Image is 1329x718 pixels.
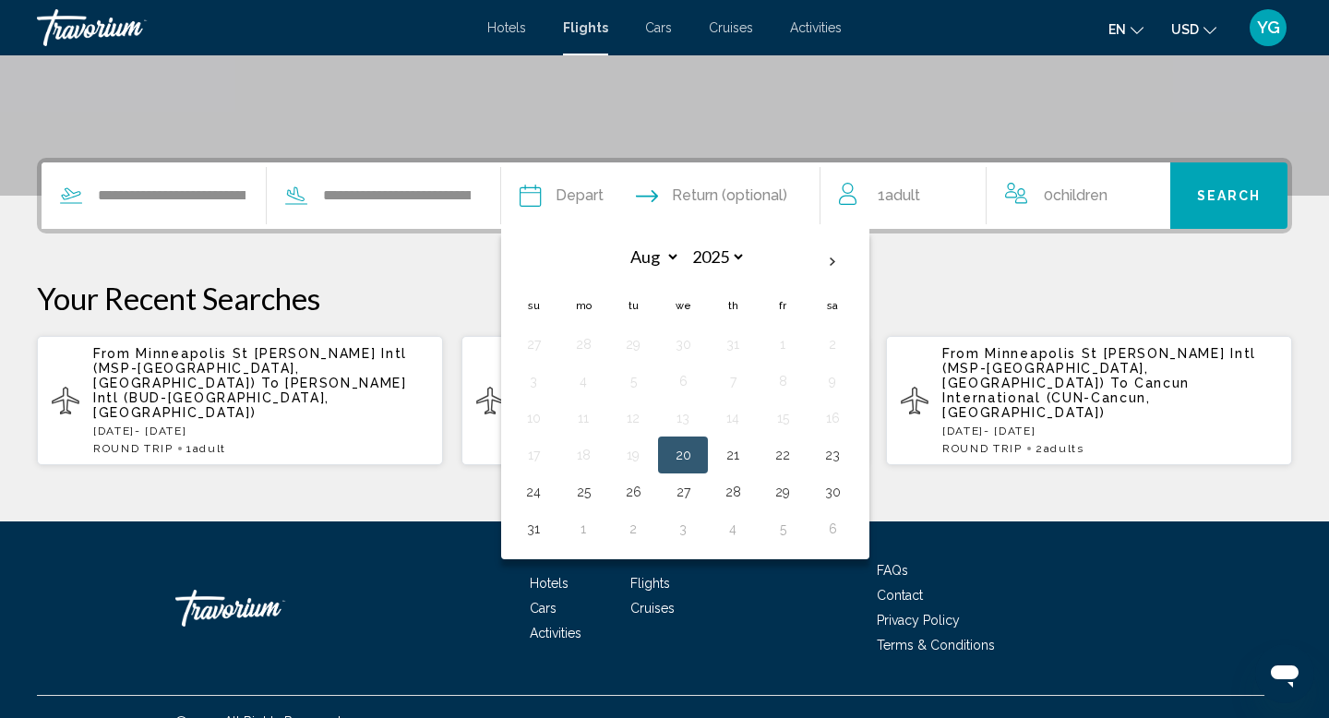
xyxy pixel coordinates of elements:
button: Change currency [1171,16,1216,42]
button: Day 16 [818,405,847,431]
span: Children [1053,186,1107,204]
span: Minneapolis St [PERSON_NAME] Intl (MSP-[GEOGRAPHIC_DATA], [GEOGRAPHIC_DATA]) [942,346,1256,390]
button: Day 29 [618,331,648,357]
button: From Minneapolis St [PERSON_NAME] Intl (MSP-[GEOGRAPHIC_DATA], [GEOGRAPHIC_DATA]) To Cancun Inter... [886,335,1292,466]
span: 2 [1036,442,1084,455]
p: Your Recent Searches [37,280,1292,317]
button: Return date [636,162,787,229]
a: Cruises [630,601,675,616]
button: Day 4 [569,368,598,394]
button: Day 1 [569,516,598,542]
button: Day 20 [668,442,698,468]
a: Flights [630,576,670,591]
button: Day 13 [668,405,698,431]
button: Day 24 [519,479,548,505]
button: Depart date [520,162,604,229]
button: Day 2 [818,331,847,357]
span: [PERSON_NAME] Intl (BUD-[GEOGRAPHIC_DATA], [GEOGRAPHIC_DATA]) [93,376,407,420]
span: en [1108,22,1126,37]
button: Day 25 [569,479,598,505]
button: Day 26 [618,479,648,505]
p: [DATE] - [DATE] [942,425,1277,437]
span: YG [1257,18,1280,37]
a: Flights [563,20,608,35]
button: Day 15 [768,405,797,431]
span: From [942,346,980,361]
span: 1 [186,442,226,455]
p: [DATE] - [DATE] [93,425,428,437]
button: Day 30 [818,479,847,505]
button: Day 3 [519,368,548,394]
button: Day 4 [718,516,748,542]
a: Activities [790,20,842,35]
span: Adult [193,442,226,455]
span: To [1110,376,1129,390]
a: Contact [877,588,923,603]
button: Day 27 [519,331,548,357]
span: Minneapolis St [PERSON_NAME] Intl (MSP-[GEOGRAPHIC_DATA], [GEOGRAPHIC_DATA]) [93,346,407,390]
button: Day 28 [569,331,598,357]
span: Cancun International (CUN-Cancun, [GEOGRAPHIC_DATA]) [942,376,1190,420]
span: Return (optional) [672,183,787,209]
button: Day 11 [569,405,598,431]
a: Cars [645,20,672,35]
a: Travorium [175,580,360,636]
a: Activities [530,626,581,640]
button: Day 22 [768,442,797,468]
button: Day 31 [519,516,548,542]
button: Day 7 [718,368,748,394]
a: Hotels [530,576,569,591]
button: Day 14 [718,405,748,431]
button: Day 29 [768,479,797,505]
button: Day 27 [668,479,698,505]
button: Day 30 [668,331,698,357]
a: Hotels [487,20,526,35]
span: ROUND TRIP [93,442,174,455]
button: Travelers: 1 adult, 0 children [820,162,1171,229]
span: 0 [1044,183,1107,209]
span: ROUND TRIP [942,442,1023,455]
span: Adult [885,186,920,204]
button: Next month [808,241,857,283]
button: Day 21 [718,442,748,468]
a: Privacy Policy [877,613,960,628]
span: Search [1197,189,1262,204]
span: USD [1171,22,1199,37]
a: FAQs [877,563,908,578]
button: Day 9 [818,368,847,394]
button: Day 6 [818,516,847,542]
a: Cars [530,601,557,616]
select: Select month [620,241,680,273]
iframe: Button to launch messaging window [1255,644,1314,703]
span: To [261,376,280,390]
button: Day 5 [618,368,648,394]
span: Cruises [709,20,753,35]
span: Adults [1044,442,1084,455]
button: Day 8 [768,368,797,394]
button: Day 18 [569,442,598,468]
button: Search [1170,162,1287,229]
button: From Minneapolis St [PERSON_NAME] Intl (MSP-[GEOGRAPHIC_DATA], [GEOGRAPHIC_DATA]) To [GEOGRAPHIC_... [461,335,868,466]
button: Day 23 [818,442,847,468]
span: From [93,346,131,361]
button: Change language [1108,16,1143,42]
button: Day 12 [618,405,648,431]
a: Travorium [37,9,469,46]
button: Day 10 [519,405,548,431]
button: Day 1 [768,331,797,357]
span: 1 [878,183,920,209]
button: Day 17 [519,442,548,468]
button: Day 2 [618,516,648,542]
a: Terms & Conditions [877,638,995,652]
